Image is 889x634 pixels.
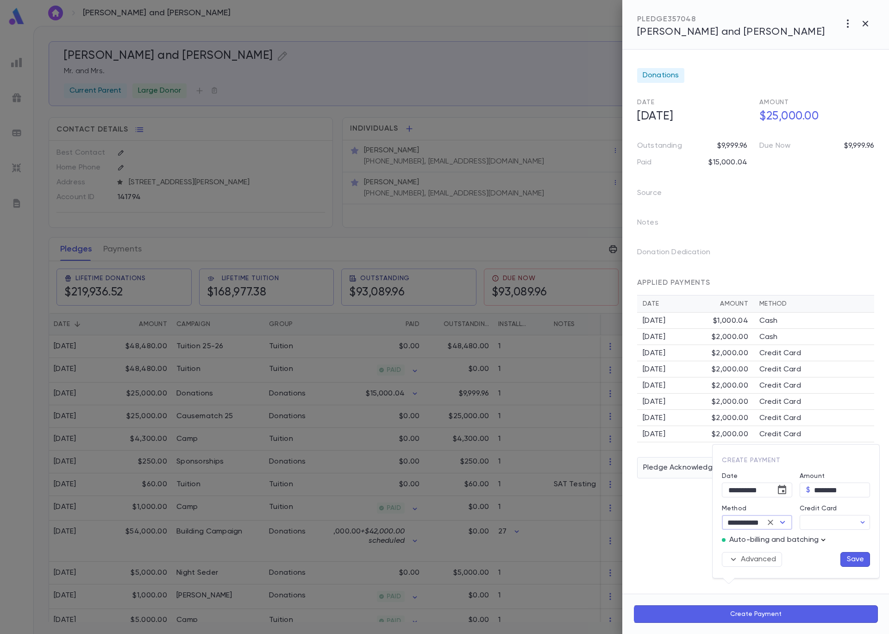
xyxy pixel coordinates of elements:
[800,505,837,512] label: Credit Card
[722,472,792,480] label: Date
[722,457,781,464] span: Create Payment
[840,552,870,567] button: Save
[806,485,810,495] p: $
[773,481,791,499] button: Choose date, selected date is Aug 9, 2025
[722,505,746,512] label: Method
[729,535,819,545] p: Auto-billing and batching
[800,472,825,480] label: Amount
[776,516,789,529] button: Open
[722,552,782,567] button: Advanced
[764,516,777,529] button: Clear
